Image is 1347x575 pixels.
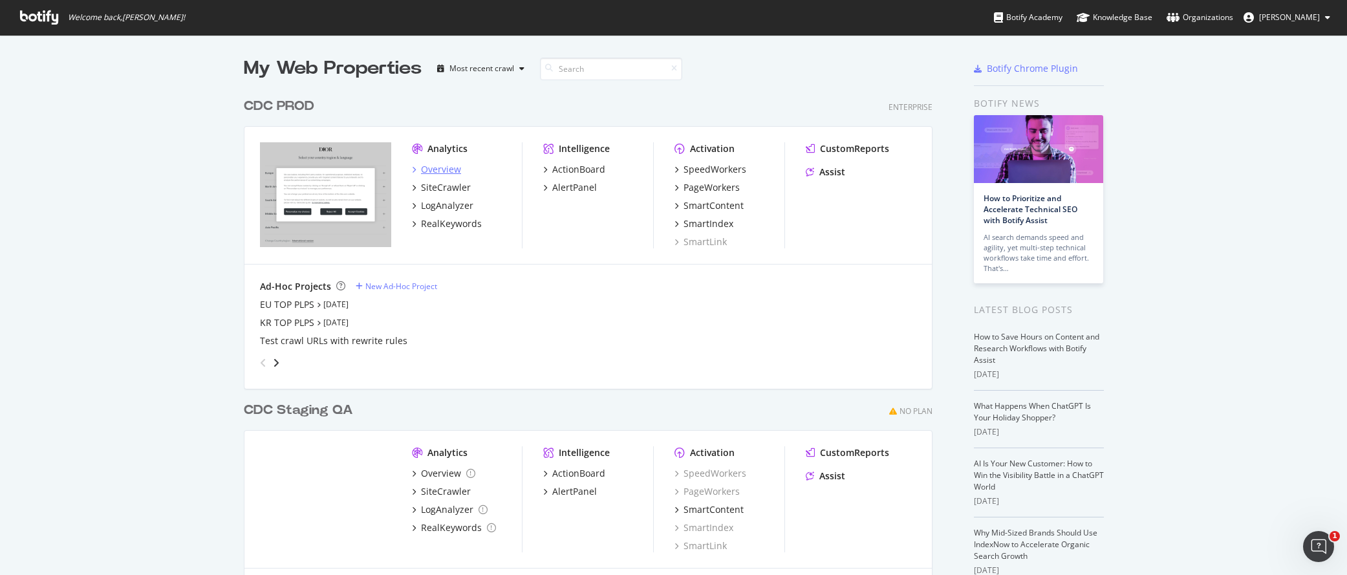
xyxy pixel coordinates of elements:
div: LogAnalyzer [421,503,473,516]
a: KR TOP PLPS [260,316,314,329]
div: CDC PROD [244,97,314,116]
div: Knowledge Base [1077,11,1152,24]
a: ActionBoard [543,467,605,480]
a: Overview [412,163,461,176]
img: How to Prioritize and Accelerate Technical SEO with Botify Assist [974,115,1103,183]
div: ActionBoard [552,163,605,176]
a: SiteCrawler [412,181,471,194]
div: Overview [421,467,461,480]
div: Ad-Hoc Projects [260,280,331,293]
a: Botify Chrome Plugin [974,62,1078,75]
div: SiteCrawler [421,181,471,194]
a: RealKeywords [412,521,496,534]
a: CDC Staging QA [244,401,358,420]
iframe: Intercom live chat [1303,531,1334,562]
div: LogAnalyzer [421,199,473,212]
div: Intelligence [559,142,610,155]
a: How to Save Hours on Content and Research Workflows with Botify Assist [974,331,1099,365]
button: [PERSON_NAME] [1233,7,1341,28]
a: LogAnalyzer [412,199,473,212]
a: Overview [412,467,475,480]
div: Organizations [1167,11,1233,24]
a: SmartIndex [674,521,733,534]
div: Intelligence [559,446,610,459]
div: AlertPanel [552,181,597,194]
a: New Ad-Hoc Project [356,281,437,292]
a: SmartContent [674,199,744,212]
span: 1 [1330,531,1340,541]
a: AlertPanel [543,181,597,194]
a: SpeedWorkers [674,467,746,480]
a: CDC PROD [244,97,319,116]
div: SmartContent [684,503,744,516]
div: PageWorkers [684,181,740,194]
div: CustomReports [820,446,889,459]
a: Assist [806,470,845,483]
a: How to Prioritize and Accelerate Technical SEO with Botify Assist [984,193,1077,226]
div: [DATE] [974,426,1104,438]
a: ActionBoard [543,163,605,176]
a: RealKeywords [412,217,482,230]
div: AlertPanel [552,485,597,498]
div: angle-right [272,356,281,369]
div: Botify news [974,96,1104,111]
div: No Plan [900,406,932,417]
img: www.dior.com [260,142,391,247]
div: angle-left [255,353,272,373]
a: CustomReports [806,446,889,459]
div: Botify Academy [994,11,1062,24]
a: SmartLink [674,539,727,552]
a: SpeedWorkers [674,163,746,176]
div: RealKeywords [421,521,482,534]
div: RealKeywords [421,217,482,230]
div: Assist [819,166,845,179]
a: AlertPanel [543,485,597,498]
a: PageWorkers [674,181,740,194]
div: SmartIndex [684,217,733,230]
a: EU TOP PLPS [260,298,314,311]
a: SmartIndex [674,217,733,230]
a: Why Mid-Sized Brands Should Use IndexNow to Accelerate Organic Search Growth [974,527,1097,561]
a: Assist [806,166,845,179]
div: Botify Chrome Plugin [987,62,1078,75]
a: SmartLink [674,235,727,248]
span: Adnane Bentaleb [1259,12,1320,23]
div: SpeedWorkers [684,163,746,176]
img: https://hidden-production-fashion.dior.com/ [260,446,391,551]
a: SiteCrawler [412,485,471,498]
div: CustomReports [820,142,889,155]
div: SmartContent [684,199,744,212]
div: CDC Staging QA [244,401,353,420]
div: AI search demands speed and agility, yet multi-step technical workflows take time and effort. Tha... [984,232,1094,274]
a: SmartContent [674,503,744,516]
div: [DATE] [974,369,1104,380]
div: My Web Properties [244,56,422,81]
div: Assist [819,470,845,483]
button: Most recent crawl [432,58,530,79]
div: SiteCrawler [421,485,471,498]
div: ActionBoard [552,467,605,480]
a: AI Is Your New Customer: How to Win the Visibility Battle in a ChatGPT World [974,458,1104,492]
div: Analytics [427,446,468,459]
div: Latest Blog Posts [974,303,1104,317]
div: Overview [421,163,461,176]
a: [DATE] [323,299,349,310]
a: What Happens When ChatGPT Is Your Holiday Shopper? [974,400,1091,423]
div: New Ad-Hoc Project [365,281,437,292]
input: Search [540,58,682,80]
a: Test crawl URLs with rewrite rules [260,334,407,347]
a: CustomReports [806,142,889,155]
a: PageWorkers [674,485,740,498]
a: [DATE] [323,317,349,328]
div: Activation [690,142,735,155]
div: Enterprise [889,102,932,113]
div: Most recent crawl [449,65,514,72]
div: Activation [690,446,735,459]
